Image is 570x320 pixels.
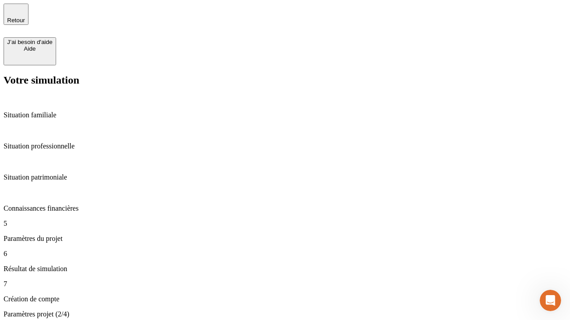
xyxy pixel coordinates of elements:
p: Situation familiale [4,111,566,119]
p: 7 [4,280,566,288]
div: Aide [7,45,53,52]
iframe: Intercom live chat [540,290,561,311]
div: J’ai besoin d'aide [7,39,53,45]
p: Connaissances financières [4,204,566,212]
p: Paramètres projet (2/4) [4,310,566,318]
p: Paramètres du projet [4,235,566,243]
h2: Votre simulation [4,74,566,86]
p: Situation professionnelle [4,142,566,150]
p: Situation patrimoniale [4,173,566,181]
p: Résultat de simulation [4,265,566,273]
button: J’ai besoin d'aideAide [4,37,56,65]
p: Création de compte [4,295,566,303]
button: Retour [4,4,28,25]
p: 6 [4,250,566,258]
span: Retour [7,17,25,24]
p: 5 [4,220,566,228]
